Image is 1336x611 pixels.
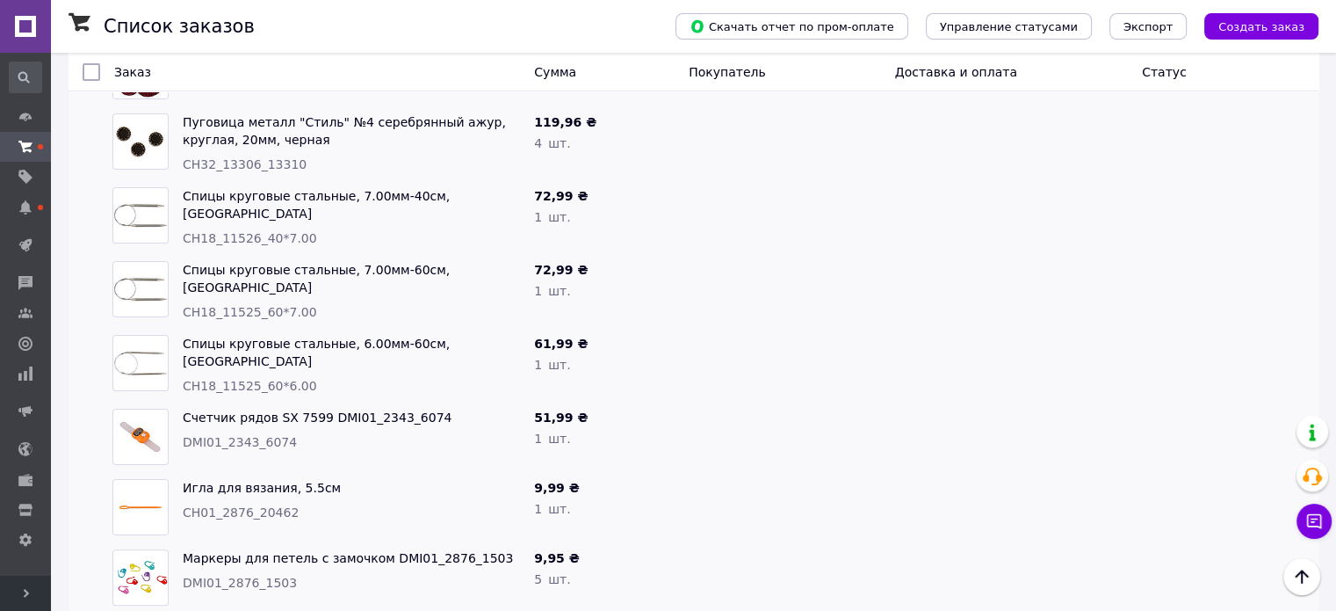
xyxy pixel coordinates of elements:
span: 72,99 ₴ [534,263,588,277]
img: Фото товару [113,198,168,234]
button: Экспорт [1109,13,1187,40]
span: Сумма [534,65,576,79]
span: 72,99 ₴ [534,189,588,203]
img: Фото товару [113,557,168,599]
img: Фото товару [113,419,168,455]
a: Игла для вязания, 5.5см [183,481,341,495]
span: Статус [1142,65,1187,79]
span: 61,99 ₴ [534,337,588,351]
a: Счетчик рядов SX 7599 DMI01_2343_6074 [183,411,451,425]
button: Управление статусами [926,13,1092,40]
span: CH18_11525_60*6.00 [183,379,317,393]
span: Экспорт [1123,20,1173,33]
span: Создать заказ [1218,20,1304,33]
span: DMI01_2343_6074 [183,435,297,449]
span: 119,96 ₴ [534,115,596,129]
h1: Список заказов [104,16,255,37]
span: 1 шт. [534,358,570,372]
img: Фото товару [113,346,168,382]
button: Создать заказ [1204,13,1318,40]
span: Управление статусами [940,20,1078,33]
span: 1 шт. [534,432,570,446]
span: 1 шт. [534,502,570,516]
span: CH01_2876_20462 [183,506,299,520]
a: Маркеры для петель с замочком DMI01_2876_1503 [183,551,513,565]
span: 51,99 ₴ [534,411,588,425]
span: 9,99 ₴ [534,481,579,495]
img: Фото товару [113,124,168,160]
span: 5 шт. [534,572,570,586]
span: 1 шт. [534,284,570,298]
button: Наверх [1283,558,1320,595]
span: 1 шт. [534,210,570,224]
span: DMI01_2876_1503 [183,576,297,590]
span: 4 шт. [534,136,570,150]
button: Чат с покупателем [1296,504,1332,539]
span: CH18_11526_40*7.00 [183,231,317,245]
span: CH32_13306_13310 [183,157,307,171]
span: Скачать отчет по пром-оплате [690,18,894,34]
a: Спицы круговые стальные, 6.00мм-60см, [GEOGRAPHIC_DATA] [183,337,450,368]
span: CH18_11525_60*7.00 [183,305,317,319]
span: 9,95 ₴ [534,551,579,565]
a: Пуговица металл "Стиль" №4 серебрянный ажур, круглая, 20мм, черная [183,115,506,147]
span: Заказ [114,65,151,79]
a: Спицы круговые стальные, 7.00мм-40см, [GEOGRAPHIC_DATA] [183,189,450,221]
button: Скачать отчет по пром-оплате [675,13,908,40]
a: Создать заказ [1187,18,1318,33]
img: Фото товару [113,272,168,308]
span: Покупатель [689,65,766,79]
a: Спицы круговые стальные, 7.00мм-60см, [GEOGRAPHIC_DATA] [183,263,450,295]
span: Доставка и оплата [895,65,1017,79]
img: Фото товару [113,480,168,535]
